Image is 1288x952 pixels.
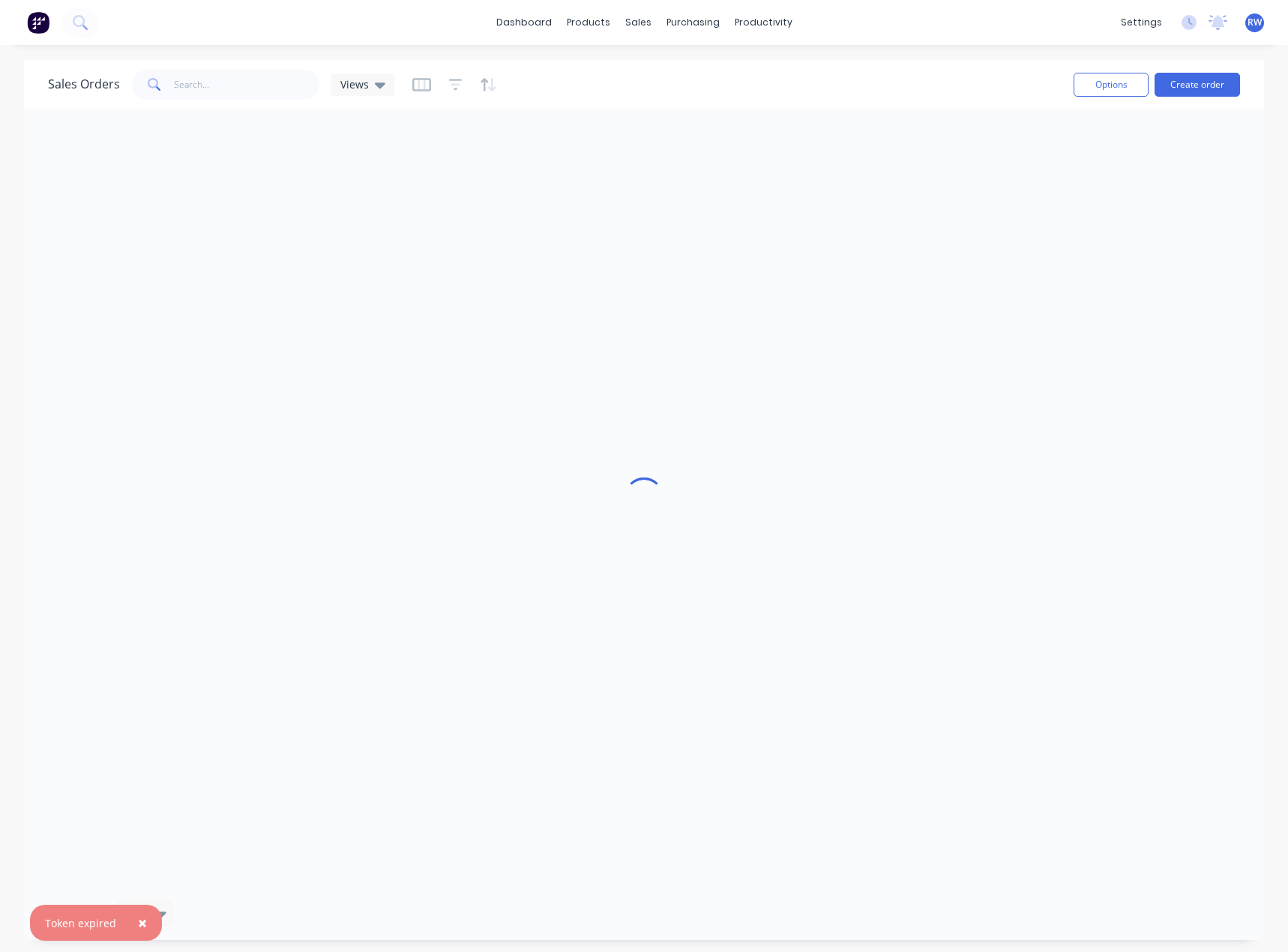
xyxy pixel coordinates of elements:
[659,11,727,34] div: purchasing
[123,905,162,941] button: Close
[340,76,369,92] span: Views
[45,915,116,931] div: Token expired
[1074,73,1149,97] button: Options
[48,77,120,91] h1: Sales Orders
[1155,73,1240,97] button: Create order
[138,912,147,933] span: ×
[174,70,320,100] input: Search...
[27,11,49,34] img: Factory
[1113,11,1170,34] div: settings
[727,11,800,34] div: productivity
[489,11,559,34] a: dashboard
[559,11,618,34] div: products
[618,11,659,34] div: sales
[1248,16,1262,29] span: RW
